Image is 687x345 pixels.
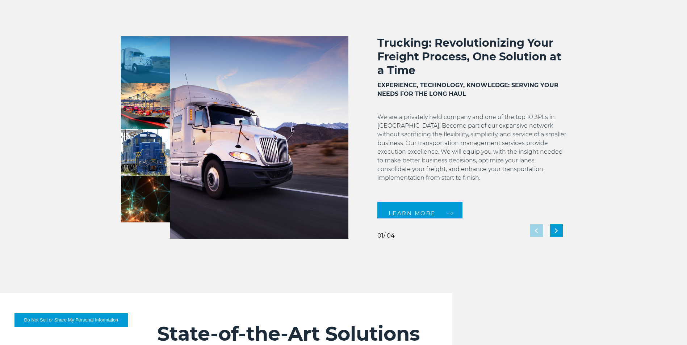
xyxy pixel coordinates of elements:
span: LEARN MORE [389,210,436,216]
p: We are a privately held company and one of the top 10 3PLs in [GEOGRAPHIC_DATA]. Become part of o... [377,113,566,191]
h3: EXPERIENCE, TECHNOLOGY, KNOWLEDGE: SERVING YOUR NEEDS FOR THE LONG HAUL [377,81,566,98]
div: / 04 [377,233,395,239]
a: LEARN MORE arrow arrow [377,202,462,225]
img: Transportation management services [170,36,348,239]
button: Do Not Sell or Share My Personal Information [14,313,128,327]
div: Next slide [550,224,563,237]
img: Innovative Freight Logistics with Advanced Technology Solutions [121,176,170,222]
h2: Trucking: Revolutionizing Your Freight Process, One Solution at a Time [377,36,566,77]
img: Ocean and Air Commercial Management [121,83,170,129]
iframe: Chat Widget [651,310,687,345]
img: Improving Rail Logistics [121,129,170,176]
img: next slide [555,228,558,233]
span: 01 [377,232,384,239]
